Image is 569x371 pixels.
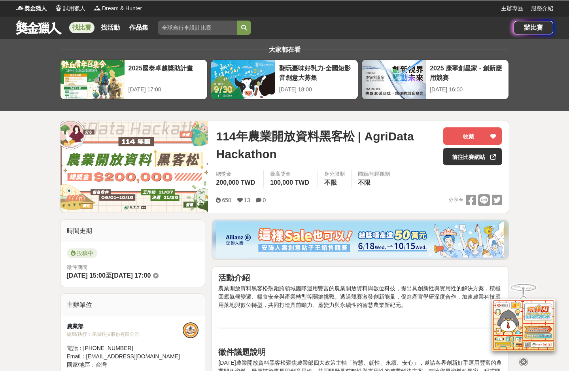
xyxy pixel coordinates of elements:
a: 2025國泰卓越獎助計畫[DATE] 17:00 [60,59,208,100]
span: 至 [106,272,112,279]
div: Email： [EMAIL_ADDRESS][DOMAIN_NAME] [67,352,183,361]
img: dcc59076-91c0-4acb-9c6b-a1d413182f46.png [216,222,504,257]
a: LogoDream & Hunter [93,4,142,13]
span: 總獎金 [216,170,257,178]
span: 0 [263,197,266,203]
button: 收藏 [443,127,502,145]
p: 農業開放資料黑客松鼓勵跨領域團隊運用豐富的農業開放資料與數位科技，提出具創新性與實用性的解決方案，積極回應氣候變遷、糧食安全與產業轉型等關鍵挑戰。透過競賽激發創新能量，促進產官學研深度合作，加速... [218,284,502,309]
strong: 活動介紹 [218,273,250,282]
span: 650 [222,197,231,203]
span: 不限 [358,179,371,186]
span: 分享至 [448,194,464,206]
div: 2025國泰卓越獎助計畫 [129,64,203,81]
span: 試用獵人 [63,4,85,13]
span: 獎金獵人 [25,4,47,13]
a: 翻玩臺味好乳力-全國短影音創意大募集[DATE] 18:00 [211,59,358,100]
a: 找比賽 [69,22,95,33]
div: 翻玩臺味好乳力-全國短影音創意大募集 [279,64,354,81]
img: Cover Image [60,121,208,212]
span: 100,000 TWD [270,179,309,186]
div: [DATE] 16:00 [430,85,505,94]
span: Dream & Hunter [102,4,142,13]
div: 農業部 [67,322,183,331]
span: 投稿中 [67,248,97,258]
div: 身分限制 [324,170,345,178]
span: 114年農業開放資料黑客松 | AgriData Hackathon [216,127,437,163]
span: 大家都在看 [267,46,302,53]
div: [DATE] 17:00 [129,85,203,94]
span: 台灣 [96,362,107,368]
span: [DATE] 15:00 [67,272,106,279]
span: 徵件期間 [67,264,87,270]
input: 全球自行車設計比賽 [158,21,237,35]
span: [DATE] 17:00 [112,272,151,279]
a: 作品集 [126,22,151,33]
a: Logo試用獵人 [55,4,85,13]
div: 2025 康寧創星家 - 創新應用競賽 [430,64,505,81]
span: 最高獎金 [270,170,311,178]
div: 電話： [PHONE_NUMBER] [67,344,183,352]
img: Logo [93,4,101,12]
a: 2025 康寧創星家 - 創新應用競賽[DATE] 16:00 [361,59,509,100]
span: 不限 [324,179,337,186]
a: Logo獎金獵人 [16,4,47,13]
div: 國籍/地區限制 [358,170,390,178]
img: Logo [16,4,24,12]
a: 主辦專區 [501,4,523,13]
a: 找活動 [98,22,123,33]
div: 協辦/執行： 凌誠科技股份有限公司 [67,331,183,338]
img: d2146d9a-e6f6-4337-9592-8cefde37ba6b.png [492,299,555,351]
img: Logo [55,4,62,12]
a: 服務介紹 [531,4,553,13]
div: 主辦單位 [60,294,205,316]
span: 13 [244,197,250,203]
strong: 徵件議題說明 [218,348,266,356]
span: 200,000 TWD [216,179,255,186]
a: 前往比賽網站 [443,148,502,165]
div: 時間走期 [60,220,205,242]
span: 國家/地區： [67,362,96,368]
div: [DATE] 18:00 [279,85,354,94]
a: 辦比賽 [514,21,553,34]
